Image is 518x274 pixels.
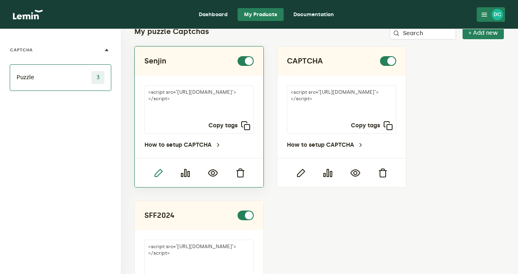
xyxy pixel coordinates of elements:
[351,121,393,131] button: Copy tags
[287,56,323,66] h2: CAPTCHA
[10,36,111,65] button: CAPTCHA
[144,211,174,220] h2: SFF2024
[144,142,221,148] a: How to setup CAPTCHA
[10,64,111,91] li: Puzzle
[463,27,504,39] button: + Add new
[477,7,505,22] button: DC
[287,142,364,148] a: How to setup CAPTCHA
[13,10,43,19] img: logo
[192,8,234,21] a: Dashboard
[91,71,104,84] span: 3
[287,8,340,21] a: Documentation
[134,27,209,36] h2: My puzzle Captchas
[208,121,251,131] button: Copy tags
[10,47,33,53] label: CAPTCHA
[238,8,284,21] a: My Products
[144,56,166,66] h2: Senjin
[492,9,503,20] div: DC
[390,27,456,40] input: Search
